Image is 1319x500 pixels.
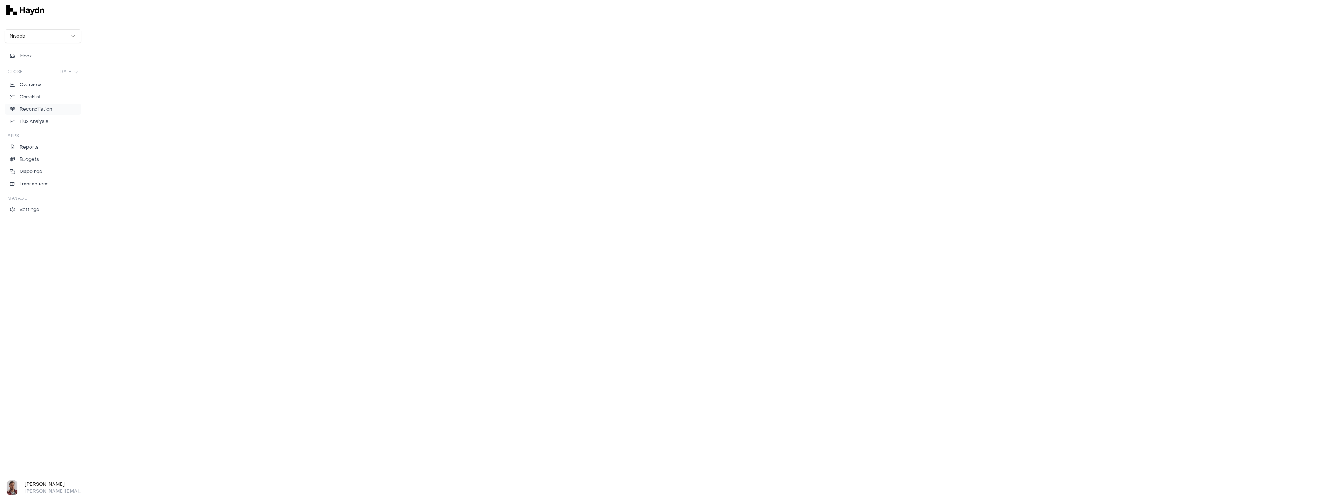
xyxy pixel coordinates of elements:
p: Settings [20,206,39,213]
span: Inbox [20,52,32,59]
a: Settings [5,204,81,215]
button: Inbox [5,51,81,61]
p: Overview [20,81,41,88]
p: [PERSON_NAME][EMAIL_ADDRESS][DOMAIN_NAME] [25,488,81,495]
p: Transactions [20,180,49,187]
p: Mappings [20,168,42,175]
a: Transactions [5,179,81,189]
h3: [PERSON_NAME] [25,481,81,488]
a: Flux Analysis [5,116,81,127]
a: Reports [5,142,81,152]
p: Flux Analysis [20,118,48,125]
a: Overview [5,79,81,90]
h3: Close [8,69,23,75]
button: [DATE] [56,67,82,76]
a: Checklist [5,92,81,102]
a: Budgets [5,154,81,165]
p: Reports [20,144,39,151]
p: Budgets [20,156,39,163]
img: JP Smit [5,480,20,495]
a: Mappings [5,166,81,177]
p: Checklist [20,93,41,100]
a: Reconciliation [5,104,81,115]
h3: Apps [8,133,19,139]
span: [DATE] [59,69,73,75]
h3: Manage [8,195,27,201]
img: svg+xml,%3c [6,5,44,15]
p: Reconciliation [20,106,52,113]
